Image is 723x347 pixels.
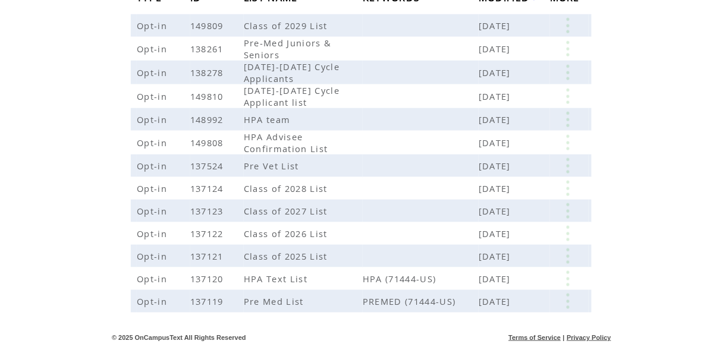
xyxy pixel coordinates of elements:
span: Class of 2029 List [244,20,331,31]
span: Opt-in [137,205,170,217]
span: [DATE] [479,250,514,262]
span: 137124 [190,182,227,194]
span: Opt-in [137,160,170,172]
span: [DATE] [479,90,514,102]
span: | [563,334,565,341]
span: 149809 [190,20,227,31]
span: [DATE]-[DATE] Cycle Applicants [244,61,340,84]
span: [DATE] [479,182,514,194]
span: Opt-in [137,113,170,125]
span: HPA (71444-US) [363,273,479,285]
span: 148992 [190,113,227,125]
span: [DATE] [479,205,514,217]
span: 137122 [190,228,227,239]
span: 149808 [190,137,227,149]
a: Privacy Policy [567,334,611,341]
span: Opt-in [137,295,170,307]
span: Pre Med List [244,295,307,307]
span: Opt-in [137,273,170,285]
a: Terms of Service [509,334,561,341]
span: HPA team [244,113,294,125]
span: [DATE] [479,20,514,31]
span: [DATE] [479,137,514,149]
span: [DATE] [479,295,514,307]
span: [DATE] [479,160,514,172]
span: [DATE]-[DATE] Cycle Applicant list [244,84,340,108]
span: © 2025 OnCampusText All Rights Reserved [112,334,246,341]
span: Class of 2027 List [244,205,331,217]
span: HPA Text List [244,273,310,285]
span: 137121 [190,250,227,262]
span: Opt-in [137,67,170,78]
span: [DATE] [479,228,514,239]
span: 138261 [190,43,227,55]
span: [DATE] [479,43,514,55]
span: Class of 2026 List [244,228,331,239]
span: Opt-in [137,182,170,194]
span: HPA Advisee Confirmation List [244,131,331,154]
span: Opt-in [137,43,170,55]
span: Opt-in [137,250,170,262]
span: Opt-in [137,90,170,102]
span: [DATE] [479,273,514,285]
span: [DATE] [479,113,514,125]
span: Opt-in [137,20,170,31]
span: PREMED (71444-US) [363,295,479,307]
span: Pre-Med Juniors & Seniors [244,37,332,61]
span: Opt-in [137,228,170,239]
span: 137524 [190,160,227,172]
span: Opt-in [137,137,170,149]
span: 149810 [190,90,227,102]
span: Class of 2025 List [244,250,331,262]
span: 137123 [190,205,227,217]
span: 137120 [190,273,227,285]
span: Class of 2028 List [244,182,331,194]
span: 137119 [190,295,227,307]
span: Pre Vet List [244,160,302,172]
span: [DATE] [479,67,514,78]
span: 138278 [190,67,227,78]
